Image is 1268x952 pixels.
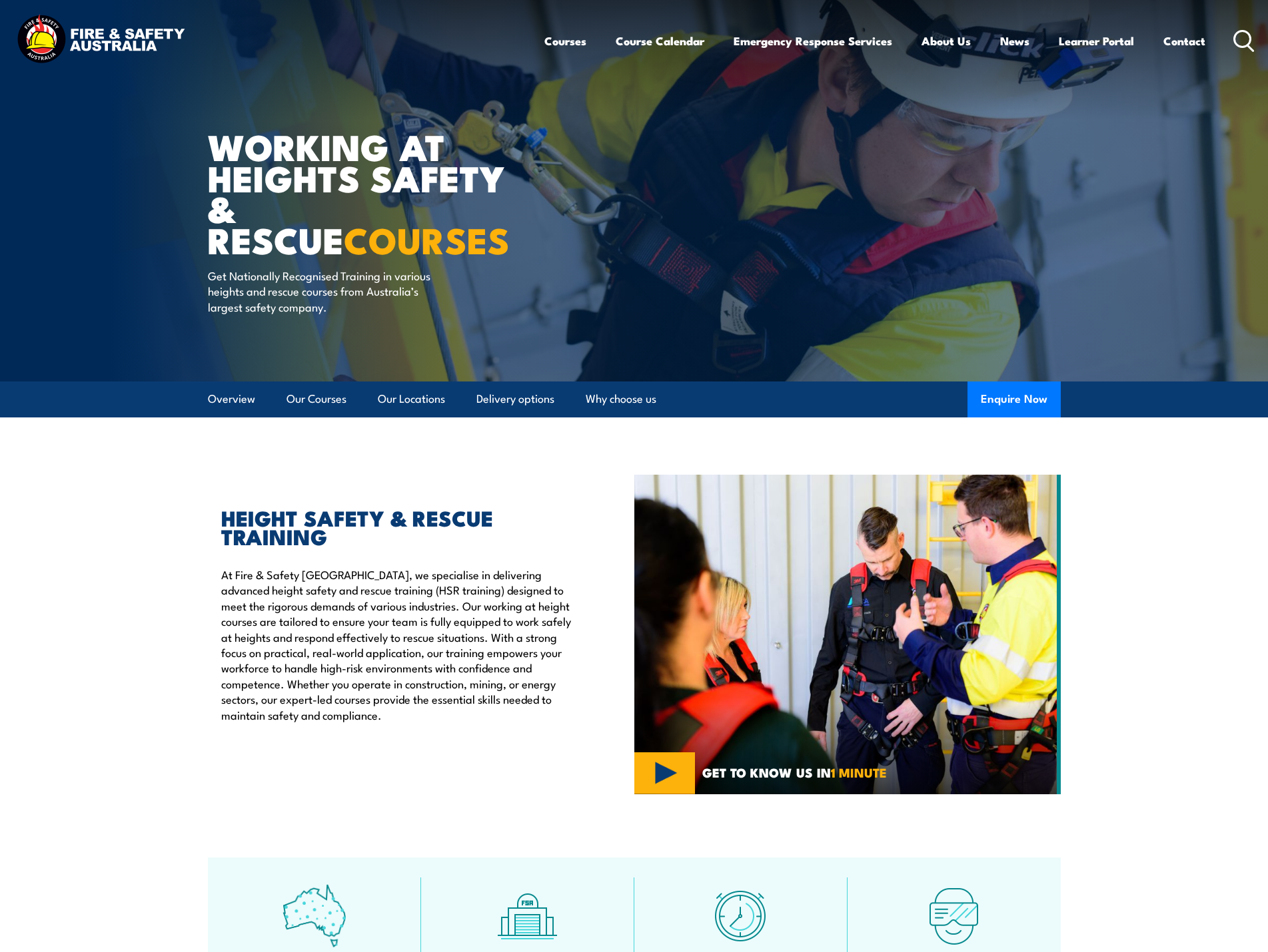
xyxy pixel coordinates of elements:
[544,23,586,59] a: Courses
[208,268,451,314] p: Get Nationally Recognised Training in various heights and rescue courses from Australia’s largest...
[287,381,346,417] a: Our Courses
[208,130,537,255] h1: WORKING AT HEIGHTS SAFETY & RESCUE
[221,567,573,722] p: At Fire & Safety [GEOGRAPHIC_DATA], we specialise in delivering advanced height safety and rescue...
[709,884,772,947] img: fast-icon
[967,381,1061,417] button: Enquire Now
[221,508,573,545] h2: HEIGHT SAFETY & RESCUE TRAINING
[1000,23,1029,59] a: News
[1059,23,1134,59] a: Learner Portal
[922,884,985,947] img: tech-icon
[831,762,887,782] strong: 1 MINUTE
[496,884,559,947] img: facilities-icon
[734,23,892,59] a: Emergency Response Services
[922,23,971,59] a: About Us
[702,766,887,778] span: GET TO KNOW US IN
[586,381,656,417] a: Why choose us
[634,475,1061,794] img: Fire & Safety Australia offer working at heights courses and training
[476,381,554,417] a: Delivery options
[378,381,445,417] a: Our Locations
[616,23,704,59] a: Course Calendar
[344,211,510,266] strong: COURSES
[1163,23,1205,59] a: Contact
[283,884,346,947] img: auswide-icon
[208,381,255,417] a: Overview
